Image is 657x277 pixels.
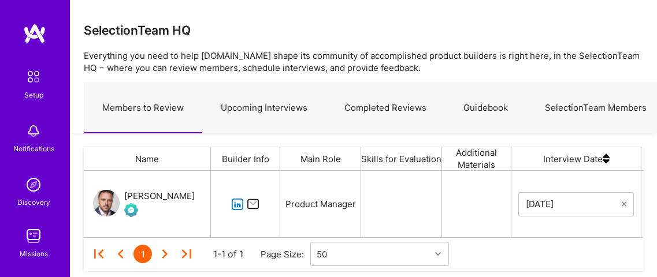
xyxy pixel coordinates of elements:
[23,23,46,44] img: logo
[84,83,202,133] a: Members to Review
[22,119,45,143] img: bell
[361,147,442,170] div: Skills for Evaluation
[261,248,310,260] div: Page Size:
[133,245,152,263] div: 1
[326,83,445,133] a: Completed Reviews
[435,251,441,257] i: icon Chevron
[13,143,54,155] div: Notifications
[526,199,622,210] input: Select Date...
[247,197,260,211] i: icon Mail
[445,83,526,133] a: Guidebook
[21,65,46,89] img: setup
[211,147,280,170] div: Builder Info
[124,189,195,203] div: [PERSON_NAME]
[317,248,327,260] div: 50
[22,224,45,248] img: teamwork
[93,189,195,219] a: User Avatar[PERSON_NAME]Evaluation Call Pending
[280,171,361,237] div: Product Manager
[17,196,50,208] div: Discovery
[442,147,511,170] div: Additional Materials
[84,147,211,170] div: Name
[84,23,191,38] h3: SelectionTeam HQ
[93,190,120,216] img: User Avatar
[202,83,326,133] a: Upcoming Interviews
[20,248,48,260] div: Missions
[280,147,361,170] div: Main Role
[511,147,641,170] div: Interview Date
[24,89,43,101] div: Setup
[124,203,138,217] img: Evaluation Call Pending
[231,198,244,211] i: icon linkedIn
[603,147,610,170] img: sort
[22,173,45,196] img: discovery
[84,50,643,74] p: Everything you need to help [DOMAIN_NAME] shape its community of accomplished product builders is...
[213,248,243,260] div: 1-1 of 1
